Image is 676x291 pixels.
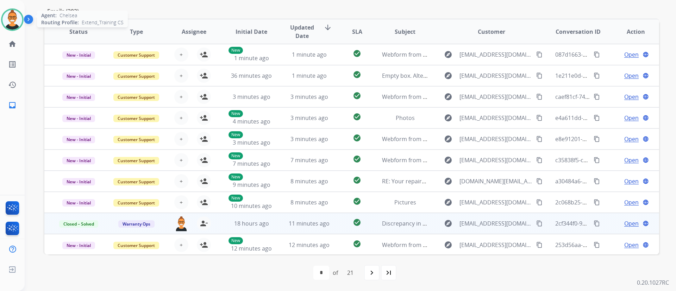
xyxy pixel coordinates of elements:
span: Webform from [EMAIL_ADDRESS][DOMAIN_NAME] on [DATE] [382,93,542,101]
button: + [174,69,188,83]
mat-icon: explore [444,50,452,59]
mat-icon: content_copy [536,220,543,227]
span: New - Initial [62,178,95,185]
span: [EMAIL_ADDRESS][DOMAIN_NAME] [459,198,532,207]
span: + [180,156,183,164]
th: Action [601,19,659,44]
mat-icon: person_add [200,50,208,59]
span: [EMAIL_ADDRESS][DOMAIN_NAME] [459,114,532,122]
mat-icon: check_circle [353,113,361,121]
mat-icon: content_copy [594,94,600,100]
mat-icon: content_copy [594,178,600,184]
mat-icon: person_add [200,198,208,207]
span: Warranty Ops [118,220,155,228]
p: New [229,110,243,117]
span: New - Initial [62,242,95,249]
span: 8 minutes ago [290,177,328,185]
mat-icon: language [643,51,649,58]
mat-icon: language [643,178,649,184]
button: + [174,90,188,104]
span: c35838f5-ca21-4806-8257-2439e853befa [555,156,661,164]
mat-icon: language [643,72,649,79]
mat-icon: content_copy [594,242,600,248]
span: Customer Support [113,178,159,185]
mat-icon: person_add [200,177,208,185]
button: + [174,132,188,146]
span: RE: Your repaired product has shipped [382,177,485,185]
mat-icon: content_copy [536,136,543,142]
span: 3 minutes ago [290,135,328,143]
span: 7 minutes ago [233,160,270,167]
span: Type [130,27,143,36]
span: Open [624,93,639,101]
mat-icon: check_circle [353,218,361,227]
mat-icon: explore [444,114,452,122]
span: 7 minutes ago [290,156,328,164]
p: Emails (202) [44,7,82,16]
span: New - Initial [62,94,95,101]
mat-icon: content_copy [594,51,600,58]
span: Webform from [EMAIL_ADDRESS][DOMAIN_NAME] on [DATE] [382,135,542,143]
mat-icon: explore [444,177,452,185]
span: 10 minutes ago [231,202,272,210]
mat-icon: content_copy [536,199,543,205]
mat-icon: explore [444,71,452,80]
p: 0.20.1027RC [637,278,669,287]
mat-icon: explore [444,219,452,228]
span: 1 minute ago [234,54,269,62]
span: Updated Date [286,23,318,40]
button: + [174,238,188,252]
mat-icon: home [8,40,17,48]
span: Open [624,198,639,207]
mat-icon: content_copy [536,94,543,100]
span: 8 minutes ago [290,198,328,206]
span: Chelsea [60,12,77,19]
mat-icon: check_circle [353,49,361,58]
span: 1 minute ago [292,51,327,58]
mat-icon: history [8,81,17,89]
span: Webform from [EMAIL_ADDRESS][DOMAIN_NAME] on [DATE] [382,241,542,249]
mat-icon: language [643,242,649,248]
span: Customer Support [113,199,159,207]
span: Open [624,50,639,59]
mat-icon: check_circle [353,176,361,184]
span: Customer Support [113,94,159,101]
p: New [229,47,243,54]
span: 2cf344f0-9122-4b31-8eab-3cd54bd314d3 [555,220,662,227]
span: [EMAIL_ADDRESS][DOMAIN_NAME] [459,135,532,143]
mat-icon: arrow_downward [324,23,332,32]
span: Open [624,177,639,185]
span: SLA [352,27,362,36]
p: New [229,195,243,202]
span: [EMAIL_ADDRESS][DOMAIN_NAME] [459,156,532,164]
mat-icon: language [643,157,649,163]
span: e4a611dd-d32a-405e-85bb-5fe0a90d7ea0 [555,114,664,122]
span: Open [624,219,639,228]
span: Subject [395,27,415,36]
span: New - Initial [62,199,95,207]
span: Routing Profile: [41,19,79,26]
mat-icon: check_circle [353,91,361,100]
span: Closed – Solved [59,220,98,228]
span: + [180,135,183,143]
button: + [174,195,188,209]
span: + [180,114,183,122]
mat-icon: person_add [200,241,208,249]
span: Customer [478,27,505,36]
mat-icon: check_circle [353,70,361,79]
button: + [174,111,188,125]
span: [EMAIL_ADDRESS][DOMAIN_NAME] [459,71,532,80]
span: a30484a6-2668-424b-9f94-48c83d309608 [555,177,663,185]
span: Customer Support [113,157,159,164]
span: Open [624,71,639,80]
span: e8e91201-86c5-400d-afec-73321c91e14b [555,135,662,143]
mat-icon: content_copy [536,72,543,79]
span: Photos [396,114,415,122]
span: 9 minutes ago [233,181,270,189]
mat-icon: language [643,199,649,205]
span: 1 minute ago [292,72,327,80]
mat-icon: content_copy [536,157,543,163]
mat-icon: person_remove [200,219,208,228]
span: 3 minutes ago [290,93,328,101]
span: Webform from [EMAIL_ADDRESS][DOMAIN_NAME] on [DATE] [382,51,542,58]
